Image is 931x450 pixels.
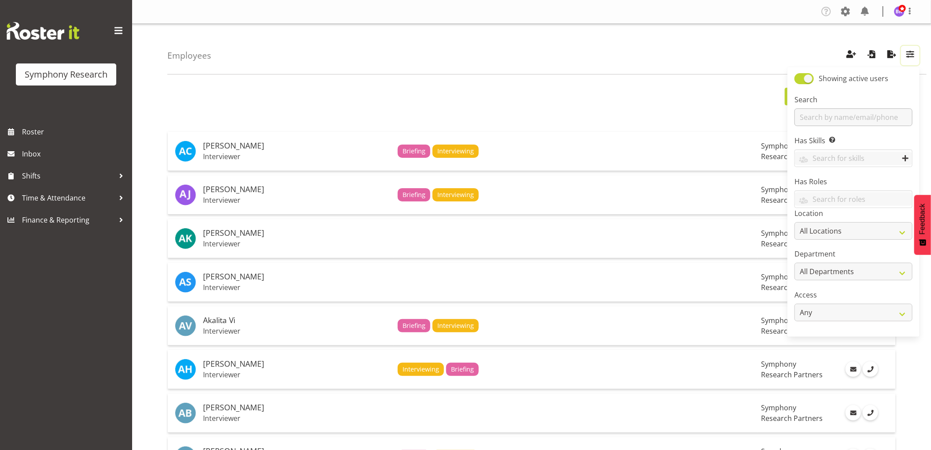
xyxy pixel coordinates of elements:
[167,51,211,60] h4: Employees
[795,192,912,206] input: Search for roles
[761,326,823,336] span: Research Partners
[794,176,913,187] label: Has Roles
[919,204,927,234] span: Feedback
[22,169,115,182] span: Shifts
[863,405,878,420] a: Call Employee
[203,185,391,194] h5: [PERSON_NAME]
[203,414,391,423] p: Interviewer
[761,152,823,161] span: Research Partners
[403,190,425,200] span: Briefing
[761,239,823,249] span: Research Partners
[25,68,107,81] div: Symphony Research
[203,370,391,379] p: Interviewer
[7,22,79,40] img: Rosterit website logo
[403,146,425,156] span: Briefing
[794,208,913,219] label: Location
[175,359,196,380] img: alan-huynh6238.jpg
[761,195,823,205] span: Research Partners
[761,359,797,369] span: Symphony
[914,195,931,255] button: Feedback - Show survey
[403,321,425,331] span: Briefing
[883,46,901,65] button: Export Employees
[403,364,439,374] span: Interviewing
[761,272,797,282] span: Symphony
[22,213,115,227] span: Finance & Reporting
[901,46,920,65] button: Filter Employees
[761,141,797,151] span: Symphony
[22,147,128,160] span: Inbox
[22,125,128,138] span: Roster
[437,321,474,331] span: Interviewing
[451,364,474,374] span: Briefing
[437,190,474,200] span: Interviewing
[846,361,861,377] a: Email Employee
[175,402,196,424] img: alan-brayshaw1832.jpg
[203,360,391,368] h5: [PERSON_NAME]
[794,290,913,300] label: Access
[203,403,391,412] h5: [PERSON_NAME]
[894,6,905,17] img: bhavik-kanna1260.jpg
[175,315,196,336] img: akalita-vi1831.jpg
[203,196,391,205] p: Interviewer
[862,46,881,65] button: Import Employees
[203,141,391,150] h5: [PERSON_NAME]
[761,316,797,325] span: Symphony
[175,228,196,249] img: afizah-khan10561.jpg
[203,327,391,335] p: Interviewer
[761,283,823,292] span: Research Partners
[203,283,391,292] p: Interviewer
[22,191,115,205] span: Time & Attendance
[761,413,823,423] span: Research Partners
[203,229,391,238] h5: [PERSON_NAME]
[203,272,391,281] h5: [PERSON_NAME]
[203,239,391,248] p: Interviewer
[761,403,797,413] span: Symphony
[203,152,391,161] p: Interviewer
[794,135,913,146] label: Has Skills
[761,370,823,379] span: Research Partners
[437,146,474,156] span: Interviewing
[795,152,912,165] input: Search for skills
[842,46,861,65] button: Create Employees
[794,108,913,126] input: Search by name/email/phone
[203,316,391,325] h5: Akalita Vi
[175,141,196,162] img: abbey-craib10174.jpg
[761,185,797,194] span: Symphony
[794,249,913,259] label: Department
[175,184,196,205] img: aditi-jaiswal1830.jpg
[846,405,861,420] a: Email Employee
[761,228,797,238] span: Symphony
[863,361,878,377] a: Call Employee
[794,94,913,105] label: Search
[175,271,196,293] img: aggie-salamone9095.jpg
[819,74,888,83] span: Showing active users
